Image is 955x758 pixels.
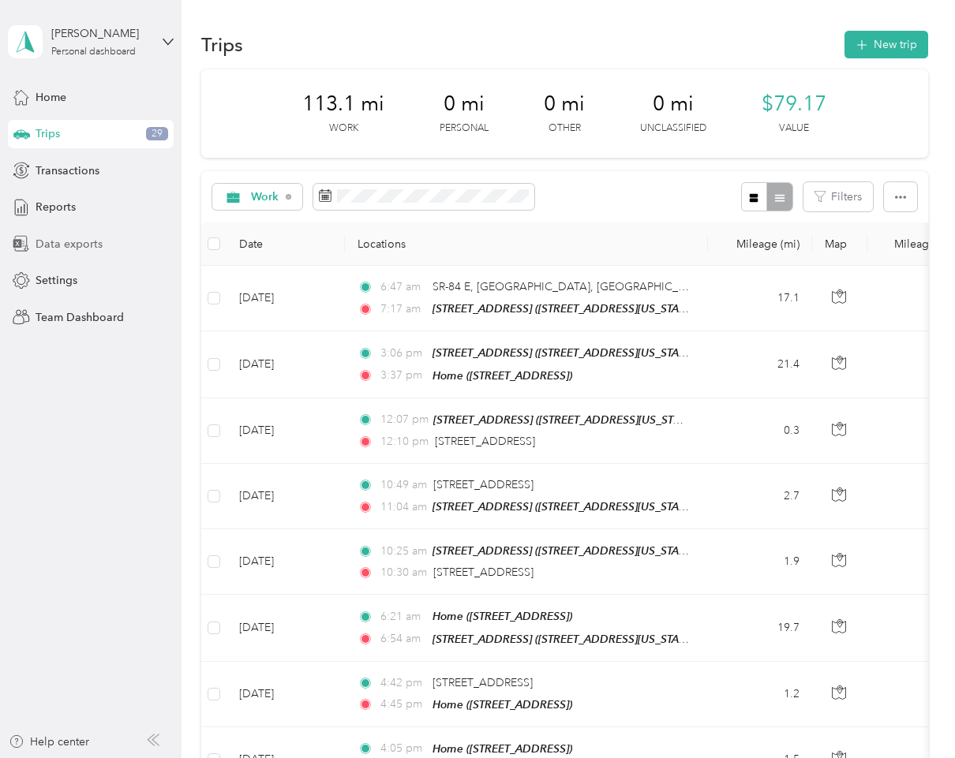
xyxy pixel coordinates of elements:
span: 3:37 pm [380,367,425,384]
span: Team Dashboard [36,309,124,326]
td: 21.4 [708,331,812,398]
p: Unclassified [640,121,706,136]
span: Trips [36,125,60,142]
span: SR-84 E, [GEOGRAPHIC_DATA], [GEOGRAPHIC_DATA], [GEOGRAPHIC_DATA] [433,280,830,293]
span: 6:54 am [380,630,425,648]
span: 4:05 pm [380,740,425,757]
iframe: Everlance-gr Chat Button Frame [867,670,955,758]
td: 1.9 [708,529,812,595]
span: [STREET_ADDRESS] [433,478,534,491]
span: 10:25 am [380,543,425,560]
span: 4:42 pm [380,674,425,692]
td: [DATE] [227,398,345,464]
td: 2.7 [708,464,812,529]
span: $79.17 [762,91,826,117]
span: 6:47 am [380,278,425,296]
td: 17.1 [708,266,812,331]
span: 3:06 pm [380,345,425,362]
td: [DATE] [227,266,345,331]
span: Home ([STREET_ADDRESS]) [433,369,572,382]
span: [STREET_ADDRESS] ([STREET_ADDRESS][US_STATE]) [433,500,696,513]
span: 113.1 mi [302,91,384,117]
span: Transactions [36,162,99,179]
button: Help center [9,734,89,750]
span: 0 mi [444,91,485,117]
p: Other [549,121,581,136]
span: 4:45 pm [380,696,425,713]
span: Reports [36,199,76,215]
span: Home ([STREET_ADDRESS]) [433,742,572,755]
span: [STREET_ADDRESS] ([STREET_ADDRESS][US_STATE]) [433,544,696,558]
th: Date [227,222,345,266]
button: New trip [845,31,928,58]
span: [STREET_ADDRESS] [433,566,534,579]
p: Personal [440,121,489,136]
span: 29 [146,127,168,141]
th: Mileage (mi) [708,222,812,266]
td: [DATE] [227,464,345,529]
h1: Trips [201,36,243,53]
span: Data exports [36,236,103,252]
span: Work [251,192,279,203]
span: 7:17 am [380,301,425,318]
span: [STREET_ADDRESS] ([STREET_ADDRESS][US_STATE]) [433,413,697,427]
span: [STREET_ADDRESS] [435,435,535,448]
div: Personal dashboard [51,47,136,57]
td: 0.3 [708,398,812,464]
p: Value [779,121,809,136]
span: Home [36,89,66,106]
span: [STREET_ADDRESS] ([STREET_ADDRESS][US_STATE]) [433,633,696,646]
td: [DATE] [227,529,345,595]
button: Filters [803,182,873,211]
span: 6:21 am [380,608,425,625]
p: Work [329,121,358,136]
span: 0 mi [653,91,694,117]
th: Map [812,222,867,266]
span: 10:49 am [380,476,427,494]
span: Home ([STREET_ADDRESS]) [433,610,572,622]
span: [STREET_ADDRESS] ([STREET_ADDRESS][US_STATE]) [433,302,696,316]
td: 19.7 [708,595,812,661]
div: [PERSON_NAME] [51,25,150,42]
span: Settings [36,272,77,289]
span: 12:07 pm [380,411,427,428]
span: [STREET_ADDRESS] ([STREET_ADDRESS][US_STATE]) [433,346,696,360]
span: 11:04 am [380,498,425,516]
td: [DATE] [227,662,345,727]
td: 1.2 [708,662,812,727]
span: 12:10 pm [380,433,429,450]
span: 10:30 am [380,564,427,581]
th: Locations [345,222,708,266]
span: [STREET_ADDRESS] [433,676,533,689]
td: [DATE] [227,331,345,398]
td: [DATE] [227,595,345,661]
span: Home ([STREET_ADDRESS]) [433,698,572,711]
span: 0 mi [544,91,585,117]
